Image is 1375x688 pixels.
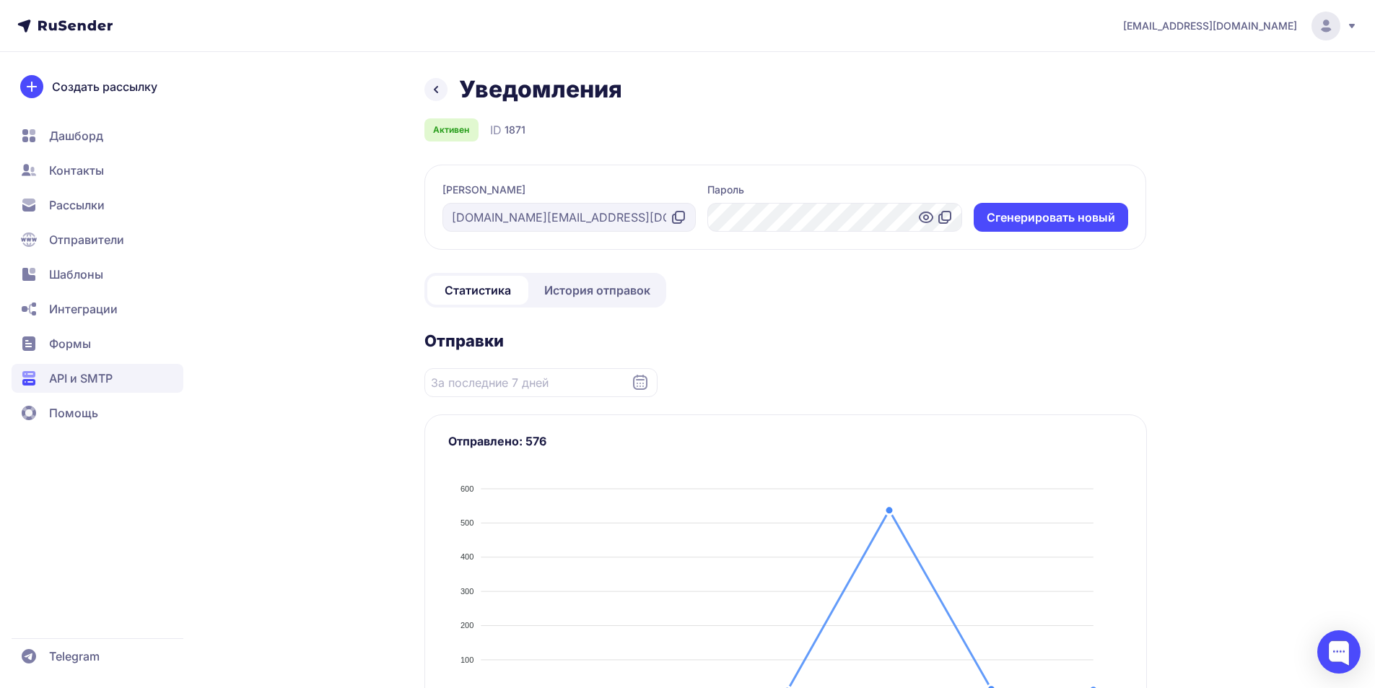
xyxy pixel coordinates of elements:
a: История отправок [531,276,663,305]
h3: Отправлено: 576 [448,432,1123,450]
input: Datepicker input [424,368,658,397]
label: [PERSON_NAME] [442,183,525,197]
button: Cгенерировать новый [974,203,1128,232]
span: Контакты [49,162,104,179]
span: 1871 [505,123,525,137]
tspan: 100 [460,656,473,664]
span: Рассылки [49,196,105,214]
span: API и SMTP [49,370,113,387]
span: История отправок [544,282,650,299]
span: Статистика [445,282,511,299]
span: Формы [49,335,91,352]
span: [EMAIL_ADDRESS][DOMAIN_NAME] [1123,19,1297,33]
span: Дашборд [49,127,103,144]
tspan: 600 [460,484,473,493]
div: ID [490,121,525,139]
h1: Уведомления [459,75,622,104]
span: Активен [433,124,469,136]
span: Шаблоны [49,266,103,283]
span: Создать рассылку [52,78,157,95]
h2: Отправки [424,331,1147,351]
span: Помощь [49,404,98,422]
a: Telegram [12,642,183,671]
tspan: 400 [460,552,473,561]
tspan: 200 [460,621,473,630]
a: Статистика [427,276,528,305]
span: Telegram [49,648,100,665]
span: Отправители [49,231,124,248]
label: Пароль [707,183,744,197]
tspan: 500 [460,518,473,527]
tspan: 300 [460,587,473,596]
span: Интеграции [49,300,118,318]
